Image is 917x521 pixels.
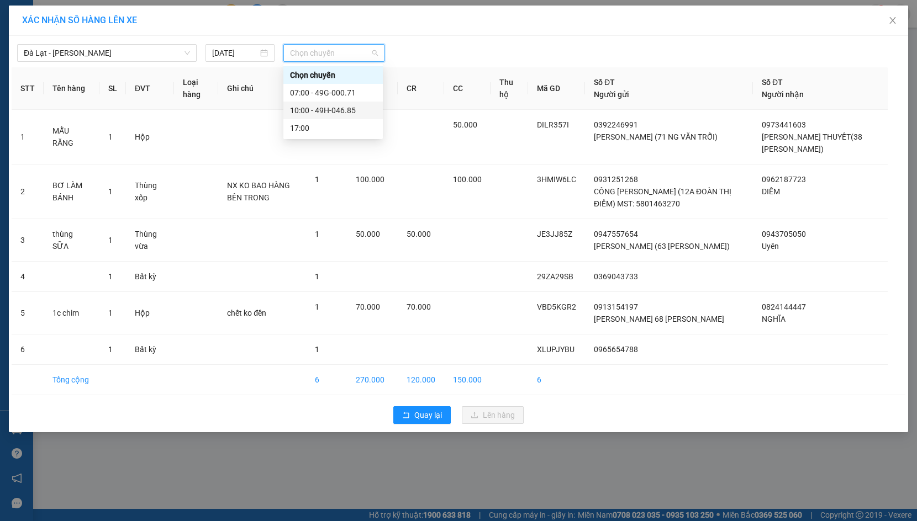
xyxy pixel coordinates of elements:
[174,67,219,110] th: Loại hàng
[290,69,376,81] div: Chọn chuyến
[306,365,347,395] td: 6
[762,90,804,99] span: Người nhận
[491,67,528,110] th: Thu hộ
[594,90,629,99] span: Người gửi
[126,164,174,219] td: Thùng xốp
[44,292,99,334] td: 1c chim
[212,47,259,59] input: 14/08/2025
[290,104,376,116] div: 10:00 - 49H-046.85
[877,6,908,36] button: Close
[594,242,730,251] span: [PERSON_NAME] (63 [PERSON_NAME])
[762,78,783,87] span: Số ĐT
[12,110,44,164] td: 1
[407,230,431,238] span: 50.000
[398,67,444,110] th: CR
[398,365,444,395] td: 120.000
[594,230,638,238] span: 0947557654
[126,334,174,365] td: Bất kỳ
[12,67,44,110] th: STT
[537,302,576,311] span: VBD5KGR2
[528,67,585,110] th: Mã GD
[227,309,266,317] span: chết ko đền
[44,110,99,164] td: MẪU RĂNG
[126,292,174,334] td: Hộp
[537,120,569,129] span: DILR357I
[108,236,113,244] span: 1
[444,365,491,395] td: 150.000
[537,345,575,354] span: XLUPJYBU
[594,78,615,87] span: Số ĐT
[126,110,174,164] td: Hộp
[393,406,451,424] button: rollbackQuay lại
[315,345,319,354] span: 1
[24,45,190,61] span: Đà Lạt - Gia Lai
[888,16,897,25] span: close
[44,365,99,395] td: Tổng cộng
[12,292,44,334] td: 5
[462,406,524,424] button: uploadLên hàng
[108,132,113,141] span: 1
[453,175,482,184] span: 100.000
[290,45,378,61] span: Chọn chuyến
[347,365,398,395] td: 270.000
[315,272,319,281] span: 1
[22,15,137,25] span: XÁC NHẬN SỐ HÀNG LÊN XE
[594,302,638,311] span: 0913154197
[402,411,410,420] span: rollback
[12,334,44,365] td: 6
[762,242,779,251] span: Uyên
[414,409,442,421] span: Quay lại
[594,345,638,354] span: 0965654788
[218,67,305,110] th: Ghi chú
[290,122,376,134] div: 17:00
[290,87,376,99] div: 07:00 - 49G-000.71
[762,187,780,196] span: DIỄM
[227,181,290,202] span: NX KO BAO HÀNG BÊN TRONG
[594,120,638,129] span: 0392246991
[537,175,576,184] span: 3HMIW6LC
[283,66,383,84] div: Chọn chuyến
[99,67,126,110] th: SL
[44,164,99,219] td: BƠ LÀM BÁNH
[594,132,718,141] span: [PERSON_NAME] (71 NG VĂN TRỖI)
[12,219,44,262] td: 3
[12,164,44,219] td: 2
[315,175,319,184] span: 1
[108,272,113,281] span: 1
[356,302,380,311] span: 70.000
[126,262,174,292] td: Bất kỳ
[453,120,477,129] span: 50.000
[126,67,174,110] th: ĐVT
[537,230,572,238] span: JE3JJ85Z
[444,67,491,110] th: CC
[44,67,99,110] th: Tên hàng
[594,187,731,208] span: CÔNG [PERSON_NAME] (12A ĐOÀN THỊ ĐIỂM) MST: 5801463270
[108,345,113,354] span: 1
[762,302,806,311] span: 0824144447
[356,175,384,184] span: 100.000
[762,132,862,153] span: [PERSON_NAME] THUYẾT(38 [PERSON_NAME])
[356,230,380,238] span: 50.000
[528,365,585,395] td: 6
[594,175,638,184] span: 0931251268
[315,302,319,311] span: 1
[407,302,431,311] span: 70.000
[108,187,113,196] span: 1
[537,272,573,281] span: 29ZA29SB
[762,120,806,129] span: 0973441603
[44,219,99,262] td: thùng SỮA
[762,230,806,238] span: 0943705050
[126,219,174,262] td: Thùng vừa
[762,315,786,323] span: NGHĨA
[12,262,44,292] td: 4
[594,272,638,281] span: 0369043733
[594,315,724,323] span: [PERSON_NAME] 68 [PERSON_NAME]
[315,230,319,238] span: 1
[108,309,113,317] span: 1
[762,175,806,184] span: 0962187723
